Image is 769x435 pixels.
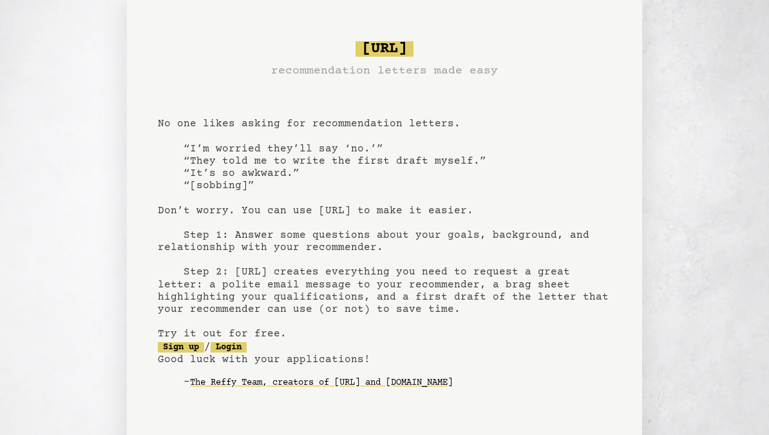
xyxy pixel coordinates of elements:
[211,342,247,353] a: Login
[158,36,611,414] pre: No one likes asking for recommendation letters. “I’m worried they’ll say ‘no.’” “They told me to ...
[184,376,611,389] div: -
[356,41,413,57] span: [URL]
[190,372,453,393] a: The Reffy Team, creators of [URL] and [DOMAIN_NAME]
[158,342,204,353] a: Sign up
[271,62,498,80] h3: recommendation letters made easy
